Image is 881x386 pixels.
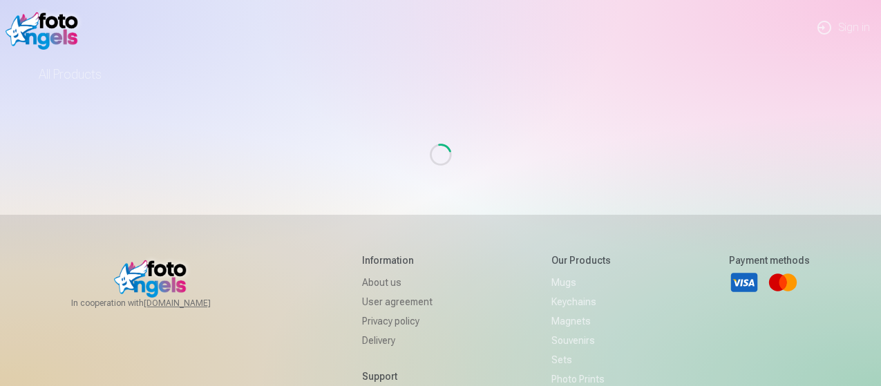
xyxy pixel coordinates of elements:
[768,267,798,298] a: Mastercard
[362,311,433,331] a: Privacy policy
[551,350,611,369] a: Sets
[144,298,244,309] a: [DOMAIN_NAME]
[551,292,611,311] a: Keychains
[551,253,611,267] h5: Our products
[729,267,759,298] a: Visa
[6,6,85,50] img: /v1
[551,331,611,350] a: Souvenirs
[362,369,433,383] h5: Support
[729,253,810,267] h5: Payment methods
[362,253,433,267] h5: Information
[71,298,244,309] span: In cooperation with
[362,273,433,292] a: About us
[551,273,611,292] a: Mugs
[362,331,433,350] a: Delivery
[362,292,433,311] a: User agreement
[551,311,611,331] a: Magnets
